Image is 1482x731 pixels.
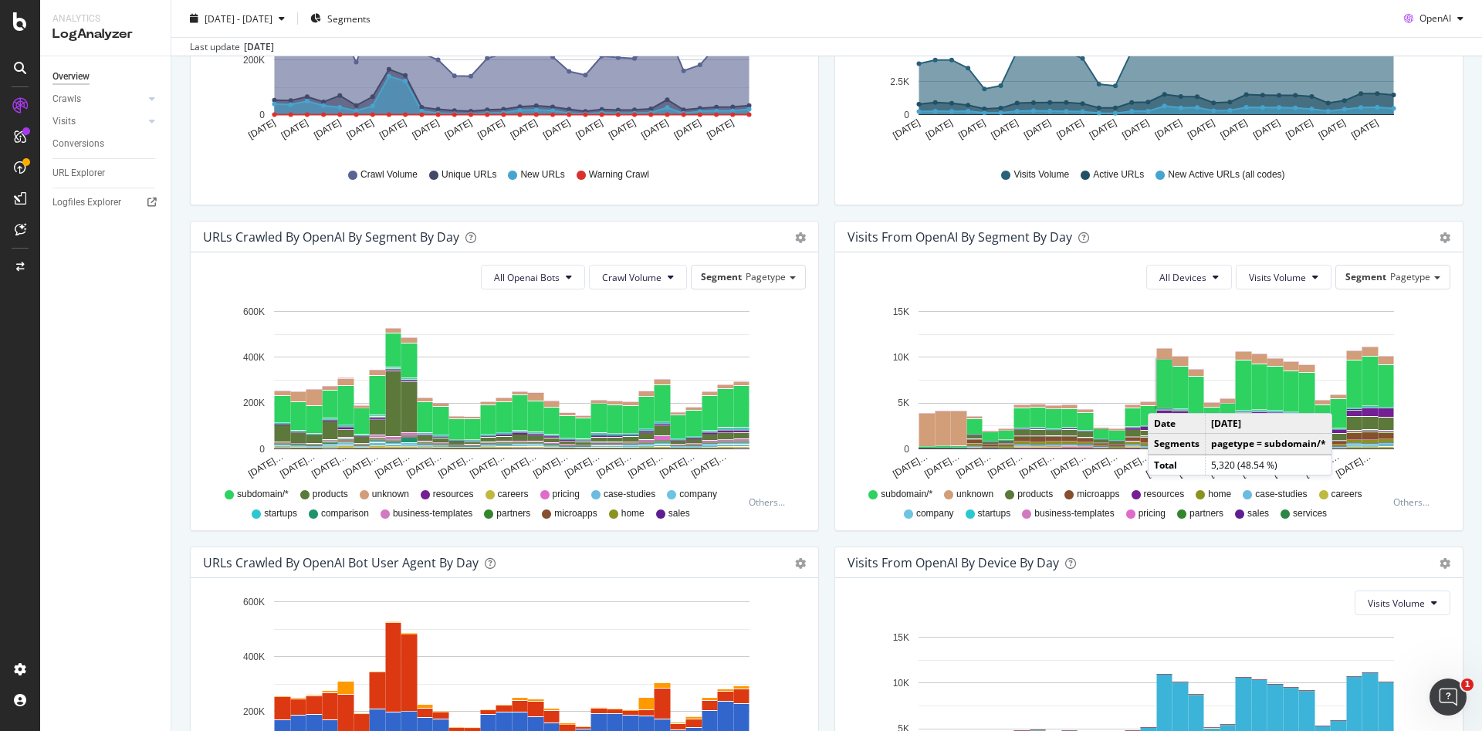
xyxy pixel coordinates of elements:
text: [DATE] [956,117,987,141]
text: [DATE] [541,117,572,141]
span: New Active URLs (all codes) [1168,168,1284,181]
td: pagetype = subdomain/* [1206,434,1332,455]
text: 2.5K [890,76,909,87]
div: gear [795,558,806,569]
text: [DATE] [924,117,955,141]
span: case-studies [1255,488,1307,501]
span: microapps [1077,488,1119,501]
span: company [679,488,717,501]
span: unknown [372,488,409,501]
span: Segments [327,12,370,25]
div: gear [1440,558,1450,569]
div: [DATE] [244,40,274,54]
span: Crawl Volume [360,168,418,181]
text: [DATE] [639,117,670,141]
span: case-studies [604,488,655,501]
span: company [916,507,954,520]
text: [DATE] [443,117,474,141]
div: gear [795,232,806,243]
text: [DATE] [1317,117,1348,141]
span: business-templates [1034,507,1114,520]
text: [DATE] [672,117,703,141]
button: Crawl Volume [589,265,687,289]
span: comparison [321,507,369,520]
text: 600K [243,597,265,607]
a: Visits [52,113,144,130]
button: [DATE] - [DATE] [184,6,291,31]
svg: A chart. [848,302,1442,481]
div: Last update [190,40,274,54]
span: Active URLs [1093,168,1144,181]
button: Visits Volume [1236,265,1331,289]
span: Visits Volume [1249,271,1306,284]
button: All Openai Bots [481,265,585,289]
text: [DATE] [1088,117,1118,141]
text: 15K [893,306,909,317]
span: microapps [554,507,597,520]
span: home [621,507,645,520]
text: [DATE] [607,117,638,141]
text: [DATE] [312,117,343,141]
div: Overview [52,69,90,85]
a: Conversions [52,136,160,152]
text: 10K [893,678,909,689]
text: [DATE] [1120,117,1151,141]
td: Date [1149,414,1206,434]
span: subdomain/* [237,488,289,501]
td: Total [1149,455,1206,475]
span: Segment [1345,270,1386,283]
span: Visits Volume [1013,168,1069,181]
text: [DATE] [1349,117,1380,141]
span: Segment [701,270,742,283]
span: partners [496,507,530,520]
text: 0 [904,110,909,120]
span: Visits Volume [1368,597,1425,610]
svg: A chart. [203,302,797,481]
div: Others... [749,496,792,509]
text: 400K [243,352,265,363]
div: Logfiles Explorer [52,195,121,211]
text: [DATE] [1054,117,1085,141]
div: Conversions [52,136,104,152]
span: products [1017,488,1053,501]
span: All Openai Bots [494,271,560,284]
span: Crawl Volume [602,271,661,284]
td: [DATE] [1206,414,1332,434]
span: Unique URLs [442,168,496,181]
text: [DATE] [990,117,1020,141]
div: LogAnalyzer [52,25,158,43]
text: [DATE] [246,117,277,141]
div: Others... [1393,496,1436,509]
text: 15K [893,632,909,643]
text: [DATE] [705,117,736,141]
div: URLs Crawled by OpenAI bot User Agent By Day [203,555,479,570]
text: [DATE] [279,117,310,141]
text: 200K [243,398,265,409]
span: products [313,488,348,501]
span: resources [1144,488,1185,501]
span: careers [1331,488,1362,501]
span: unknown [956,488,993,501]
span: home [1208,488,1231,501]
span: Warning Crawl [589,168,649,181]
iframe: Intercom live chat [1430,679,1467,716]
a: Overview [52,69,160,85]
span: pricing [553,488,580,501]
span: startups [978,507,1011,520]
text: 600K [243,306,265,317]
a: Crawls [52,91,144,107]
text: [DATE] [475,117,506,141]
text: [DATE] [509,117,540,141]
span: pricing [1139,507,1166,520]
span: sales [668,507,690,520]
td: Segments [1149,434,1206,455]
span: Pagetype [746,270,786,283]
span: business-templates [393,507,472,520]
text: 10K [893,352,909,363]
div: Crawls [52,91,81,107]
span: [DATE] - [DATE] [205,12,272,25]
span: careers [498,488,529,501]
span: New URLs [520,168,564,181]
button: Visits Volume [1355,591,1450,615]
